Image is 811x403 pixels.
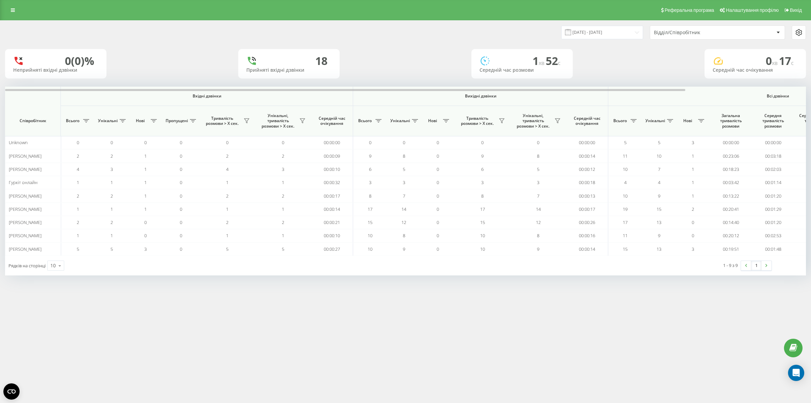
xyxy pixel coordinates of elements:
[766,53,779,68] span: 0
[403,139,405,145] span: 0
[282,206,284,212] span: 1
[654,30,735,36] div: Відділ/Співробітник
[311,216,353,229] td: 00:00:21
[539,59,546,67] span: хв
[110,206,113,212] span: 1
[536,206,541,212] span: 14
[110,193,113,199] span: 2
[566,149,608,162] td: 00:00:14
[144,179,147,185] span: 1
[658,193,660,199] span: 9
[311,189,353,202] td: 00:00:17
[369,139,371,145] span: 0
[13,67,98,73] div: Неприйняті вхідні дзвінки
[282,166,284,172] span: 3
[282,179,284,185] span: 1
[481,139,484,145] span: 0
[390,118,410,124] span: Унікальні
[480,219,485,225] span: 15
[710,189,752,202] td: 00:13:22
[110,219,113,225] span: 2
[692,206,694,212] span: 2
[180,246,182,252] span: 0
[710,216,752,229] td: 00:14:40
[566,136,608,149] td: 00:00:00
[226,246,228,252] span: 5
[77,232,79,239] span: 1
[566,243,608,256] td: 00:00:14
[9,232,42,239] span: [PERSON_NAME]
[537,179,539,185] span: 3
[481,179,484,185] span: 3
[480,232,485,239] span: 10
[226,219,228,225] span: 2
[710,136,752,149] td: 00:00:00
[752,243,794,256] td: 00:01:48
[180,139,182,145] span: 0
[77,153,79,159] span: 2
[226,232,228,239] span: 1
[311,136,353,149] td: 00:00:00
[98,118,118,124] span: Унікальні
[710,203,752,216] td: 00:20:41
[369,153,371,159] span: 9
[757,113,789,129] span: Середня тривалість розмови
[315,54,327,67] div: 18
[368,232,372,239] span: 10
[692,166,694,172] span: 1
[110,153,113,159] span: 2
[203,116,242,126] span: Тривалість розмови > Х сек.
[566,229,608,242] td: 00:00:16
[437,206,439,212] span: 0
[710,163,752,176] td: 00:18:23
[226,179,228,185] span: 1
[226,206,228,212] span: 1
[710,149,752,162] td: 00:23:06
[9,166,42,172] span: [PERSON_NAME]
[246,67,331,73] div: Прийняті вхідні дзвінки
[713,67,798,73] div: Середній час очікування
[566,176,608,189] td: 00:00:18
[752,216,794,229] td: 00:01:20
[514,113,552,129] span: Унікальні, тривалість розмови > Х сек.
[9,139,28,145] span: Unknown
[692,232,694,239] span: 0
[623,232,628,239] span: 11
[533,53,546,68] span: 1
[692,179,694,185] span: 1
[437,219,439,225] span: 0
[566,203,608,216] td: 00:00:17
[77,193,79,199] span: 2
[623,166,628,172] span: 10
[481,166,484,172] span: 6
[658,232,660,239] span: 9
[437,139,439,145] span: 0
[226,166,228,172] span: 4
[368,219,372,225] span: 15
[369,193,371,199] span: 8
[536,219,541,225] span: 12
[624,139,626,145] span: 5
[403,246,405,252] span: 9
[144,232,147,239] span: 0
[311,163,353,176] td: 00:00:10
[9,193,42,199] span: [PERSON_NAME]
[481,193,484,199] span: 8
[50,262,56,269] div: 10
[226,153,228,159] span: 2
[144,193,147,199] span: 1
[369,179,371,185] span: 3
[144,153,147,159] span: 1
[537,139,539,145] span: 0
[692,246,694,252] span: 3
[715,113,747,129] span: Загальна тривалість розмови
[566,216,608,229] td: 00:00:26
[3,383,20,400] button: Open CMP widget
[612,118,629,124] span: Всього
[726,7,779,13] span: Налаштування профілю
[437,179,439,185] span: 0
[368,206,372,212] span: 17
[403,179,405,185] span: 3
[424,118,441,124] span: Нові
[11,118,55,124] span: Співробітник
